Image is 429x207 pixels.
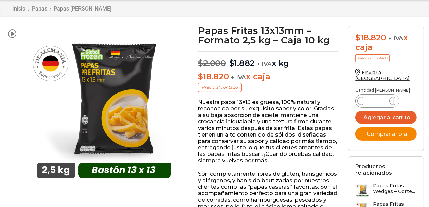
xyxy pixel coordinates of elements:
input: Product quantity [371,96,384,106]
h3: Papas Fritas Wedges – Corte... [373,183,417,194]
span: + IVA [257,61,272,67]
p: Cantidad [PERSON_NAME] [355,88,417,93]
div: x caja [355,33,417,53]
a: Papas [PERSON_NAME] [53,5,112,12]
bdi: 18.820 [198,71,229,81]
span: + IVA [388,35,403,42]
a: Inicio [12,5,26,12]
nav: Breadcrumb [12,5,112,12]
bdi: 2.000 [198,58,226,68]
p: Nuestra papa 13×13 es gruesa, 100% natural y reconocida por su exquisito sabor y color. Gracias a... [198,99,338,164]
h1: Papas Fritas 13x13mm – Formato 2,5 kg – Caja 10 kg [198,26,338,45]
span: $ [355,33,360,42]
p: x kg [198,51,338,68]
bdi: 1.882 [229,58,255,68]
button: Comprar ahora [355,127,417,141]
span: $ [198,71,203,81]
a: Enviar a [GEOGRAPHIC_DATA] [355,69,410,81]
p: Precio al contado [355,54,390,62]
span: $ [198,58,203,68]
a: Papas Fritas Wedges – Corte... [355,183,417,198]
a: Papas [32,5,48,12]
bdi: 18.820 [355,33,386,42]
span: $ [229,58,234,68]
button: Agregar al carrito [355,111,417,124]
span: + IVA [231,74,246,81]
img: 13-x-13-2kg [23,26,184,187]
p: Precio al contado [198,83,242,92]
p: x caja [198,72,338,82]
h2: Productos relacionados [355,163,417,176]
